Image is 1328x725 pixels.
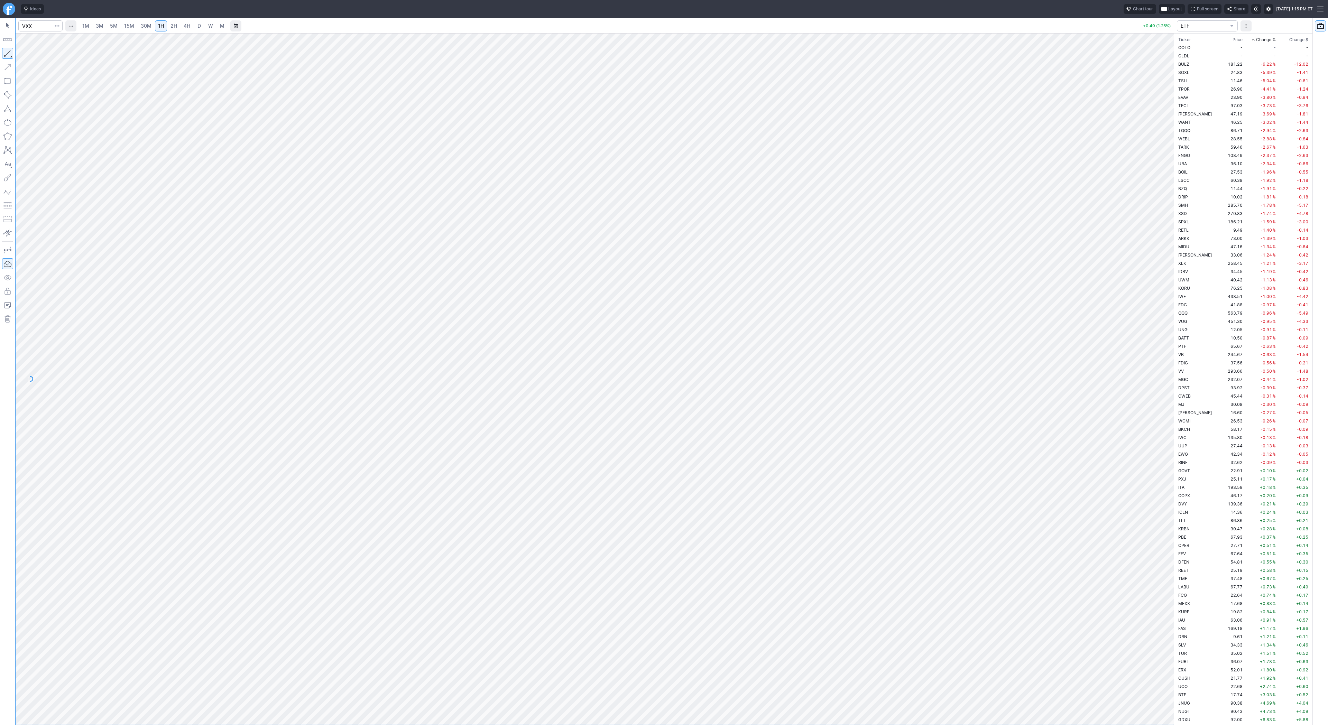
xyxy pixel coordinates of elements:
[167,20,180,31] a: 2H
[1222,168,1244,176] td: 27.53
[3,3,15,15] a: Finviz.com
[1297,136,1308,141] span: -0.84
[194,20,205,31] a: D
[1297,236,1308,241] span: -1.03
[1159,4,1185,14] button: Layout
[1222,425,1244,433] td: 58.17
[2,103,13,114] button: Triangle
[1261,294,1272,299] span: -1.00
[1261,227,1272,233] span: -1.40
[155,20,167,31] a: 1H
[1178,194,1188,199] span: DRIP
[2,145,13,156] button: XABCD
[1177,20,1238,31] button: portfolio-watchlist-select
[1178,244,1189,249] span: MIDU
[1222,334,1244,342] td: 10.50
[1222,367,1244,375] td: 293.66
[1272,211,1276,216] span: %
[2,314,13,325] button: Remove all autosaved drawings
[1178,236,1189,241] span: ARKK
[1272,227,1276,233] span: %
[1261,327,1272,332] span: -0.91
[220,23,224,29] span: M
[2,131,13,142] button: Polygon
[2,117,13,128] button: Ellipse
[1272,169,1276,175] span: %
[1297,194,1308,199] span: -0.18
[1222,317,1244,325] td: 451.30
[1178,319,1187,324] span: VUG
[1178,219,1189,224] span: SPXL
[1272,410,1276,415] span: %
[1297,169,1308,175] span: -0.55
[2,62,13,73] button: Arrow
[1178,111,1212,117] span: [PERSON_NAME]
[1272,161,1276,166] span: %
[1178,53,1189,58] span: CLDL
[1178,294,1186,299] span: IWF
[1272,294,1276,299] span: %
[52,20,62,31] button: Search
[2,214,13,225] button: Position
[1261,120,1272,125] span: -3.02
[1178,402,1184,407] span: MJ
[1124,4,1156,14] button: Chart tour
[1261,393,1272,399] span: -0.31
[1272,335,1276,341] span: %
[170,23,177,29] span: 2H
[1276,6,1313,12] span: [DATE] 1:15 PM ET
[1261,236,1272,241] span: -1.39
[107,20,121,31] a: 5M
[1274,45,1276,50] span: -
[1222,325,1244,334] td: 12.05
[1251,4,1261,14] button: Toggle dark mode
[1272,360,1276,365] span: %
[1272,62,1276,67] span: %
[1261,211,1272,216] span: -1.74
[1272,145,1276,150] span: %
[1261,136,1272,141] span: -2.88
[1272,194,1276,199] span: %
[216,20,228,31] a: M
[1272,327,1276,332] span: %
[1261,335,1272,341] span: -0.87
[1297,344,1308,349] span: -0.42
[1222,217,1244,226] td: 186.21
[1272,352,1276,357] span: %
[1261,203,1272,208] span: -1.78
[1272,136,1276,141] span: %
[1222,276,1244,284] td: 40.42
[1272,153,1276,158] span: %
[1178,95,1188,100] span: EVAV
[1222,151,1244,159] td: 108.49
[1178,211,1187,216] span: XSD
[1297,302,1308,307] span: -0.41
[1297,319,1308,324] span: -4.33
[1143,24,1171,28] p: +0.49 (1.25%)
[1297,402,1308,407] span: -0.09
[1272,128,1276,133] span: %
[1178,36,1191,43] div: Ticker
[1261,169,1272,175] span: -1.96
[1272,286,1276,291] span: %
[1178,369,1184,374] span: VV
[1178,120,1191,125] span: WANT
[1222,359,1244,367] td: 37.56
[2,75,13,86] button: Rectangle
[1272,369,1276,374] span: %
[1272,385,1276,390] span: %
[2,186,13,197] button: Elliott waves
[1222,400,1244,408] td: 30.08
[1297,269,1308,274] span: -0.42
[2,48,13,59] button: Line
[1234,6,1245,12] span: Share
[1272,302,1276,307] span: %
[1222,242,1244,251] td: 47.16
[1178,344,1186,349] span: PTF
[141,23,151,29] span: 30M
[1297,377,1308,382] span: -1.02
[1222,408,1244,417] td: 16.60
[1261,377,1272,382] span: -0.44
[1297,211,1308,216] span: -4.78
[1297,369,1308,374] span: -1.48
